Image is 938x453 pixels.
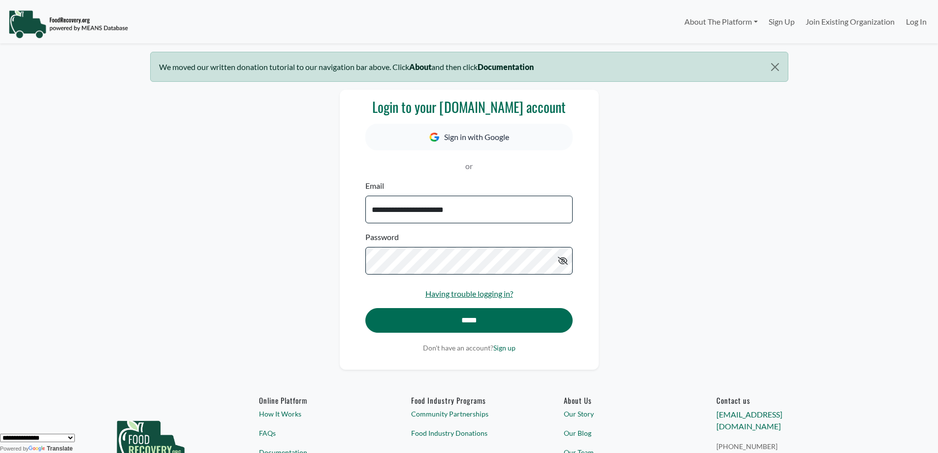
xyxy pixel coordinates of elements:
h3: Login to your [DOMAIN_NAME] account [365,99,572,115]
button: Sign in with Google [365,124,572,150]
a: Translate [29,445,73,452]
b: About [409,62,431,71]
a: Sign Up [763,12,800,32]
a: How It Works [259,409,374,419]
a: Food Industry Donations [411,428,526,438]
a: [EMAIL_ADDRESS][DOMAIN_NAME] [716,410,782,431]
a: Community Partnerships [411,409,526,419]
a: Sign up [493,344,516,352]
img: Google Icon [429,133,439,142]
a: Our Story [564,409,679,419]
img: Google Translate [29,446,47,453]
a: About The Platform [679,12,763,32]
p: or [365,160,572,172]
div: We moved our written donation tutorial to our navigation bar above. Click and then click [150,52,788,82]
h6: Online Platform [259,396,374,405]
a: Having trouble logging in? [425,289,513,298]
a: Join Existing Organization [800,12,900,32]
a: Log In [901,12,932,32]
p: Don't have an account? [365,343,572,353]
img: NavigationLogo_FoodRecovery-91c16205cd0af1ed486a0f1a7774a6544ea792ac00100771e7dd3ec7c0e58e41.png [8,9,128,39]
a: FAQs [259,428,374,438]
h6: Contact us [716,396,832,405]
b: Documentation [478,62,534,71]
button: Close [762,52,787,82]
h6: Food Industry Programs [411,396,526,405]
label: Password [365,231,399,243]
a: About Us [564,396,679,405]
label: Email [365,180,384,192]
a: Our Blog [564,428,679,438]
